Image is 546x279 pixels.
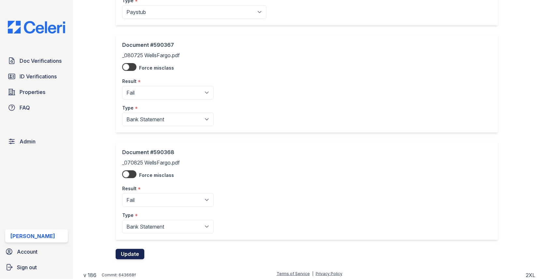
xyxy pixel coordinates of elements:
[10,232,55,240] div: [PERSON_NAME]
[122,148,214,233] div: _070825 WellsFargo.pdf
[20,138,36,145] span: Admin
[5,70,68,83] a: ID Verifications
[20,73,57,80] span: ID Verifications
[20,88,45,96] span: Properties
[122,212,134,219] label: Type
[277,271,310,276] a: Terms of Service
[5,135,68,148] a: Admin
[312,271,313,276] div: |
[5,86,68,99] a: Properties
[17,248,37,256] span: Account
[122,41,214,126] div: _080725 WellsFargo.pdf
[3,21,70,33] img: CE_Logo_Blue-a8612792a0a2168367f1c8372b55b34899dd931a85d93a1a3d3e32e68fde9ad4.png
[139,172,174,179] label: Force misclass
[122,78,136,85] label: Result
[5,101,68,114] a: FAQ
[122,148,214,156] div: Document #590368
[316,271,342,276] a: Privacy Policy
[20,104,30,112] span: FAQ
[122,105,134,111] label: Type
[122,41,214,49] div: Document #590367
[83,271,96,279] a: v 186
[116,249,144,259] button: Update
[3,261,70,274] a: Sign out
[139,65,174,71] label: Force misclass
[17,263,37,271] span: Sign out
[102,272,136,278] div: Commit: 643668f
[5,54,68,67] a: Doc Verifications
[122,185,136,192] label: Result
[526,271,536,279] div: 2XL
[3,245,70,258] a: Account
[20,57,62,65] span: Doc Verifications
